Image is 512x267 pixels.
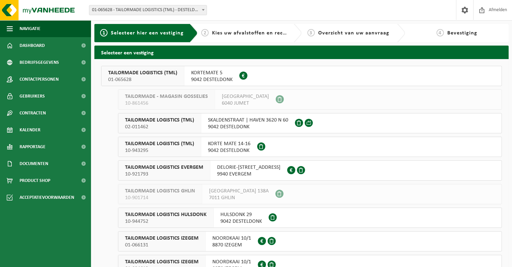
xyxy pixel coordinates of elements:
span: TAILORMADE LOGISTICS EVERGEM [125,164,203,171]
span: [GEOGRAPHIC_DATA] 138A [209,188,269,194]
span: 9042 DESTELDONK [208,124,288,130]
span: Selecteer hier een vestiging [111,30,184,36]
span: 10-944752 [125,218,207,225]
span: KORTEMATE 5 [191,70,233,76]
span: 6040 JUMET [222,100,269,107]
span: Gebruikers [20,88,45,105]
span: Product Shop [20,172,50,189]
button: TAILORMADE LOGISTICS (TML) 10-943295 KORTE MATE 14-169042 DESTELDONK [118,137,502,157]
span: TAILORMADE LOGISTICS (TML) [125,140,194,147]
span: [GEOGRAPHIC_DATA] [222,93,269,100]
span: NOORDKAAI 10/1 [212,259,251,265]
span: 3 [307,29,315,36]
span: SKALDENSTRAAT | HAVEN 3620 N 60 [208,117,288,124]
span: 9042 DESTELDONK [191,76,233,83]
span: Bevestiging [447,30,477,36]
span: TAILORMADE LOGISTICS IZEGEM [125,235,199,242]
span: TAILORMADE LOGISTICS HULSDONK [125,211,207,218]
span: TAILORMADE LOGISTICS (TML) [125,117,194,124]
span: Rapportage [20,138,46,155]
button: TAILORMADE LOGISTICS HULSDONK 10-944752 HULSDONK 299042 DESTELDONK [118,208,502,228]
span: 01-066131 [125,242,199,248]
span: Contactpersonen [20,71,59,88]
span: 10-943295 [125,147,194,154]
button: TAILORMADE LOGISTICS (TML) 01-065628 KORTEMATE 59042 DESTELDONK [101,66,502,86]
span: Dashboard [20,37,45,54]
span: 4 [436,29,444,36]
span: TAILORMADE LOGISTICS IZEGEM [125,259,199,265]
span: 01-065628 [108,76,177,83]
span: 8870 IZEGEM [212,242,251,248]
span: Documenten [20,155,48,172]
span: Acceptatievoorwaarden [20,189,74,206]
span: KORTE MATE 14-16 [208,140,250,147]
span: 10-861456 [125,100,208,107]
span: HULSDONK 29 [220,211,262,218]
span: 9042 DESTELDONK [220,218,262,225]
span: NOORDKAAI 10/1 [212,235,251,242]
button: TAILORMADE LOGISTICS (TML) 02-011462 SKALDENSTRAAT | HAVEN 3620 N 609042 DESTELDONK [118,113,502,133]
span: TAILORMADE LOGISTICS GHLIN [125,188,195,194]
span: 9042 DESTELDONK [208,147,250,154]
h2: Selecteer een vestiging [94,46,509,59]
span: 01-065628 - TAILORMADE LOGISTICS (TML) - DESTELDONK [89,5,207,15]
span: 10-901714 [125,194,195,201]
span: Contracten [20,105,46,122]
button: TAILORMADE LOGISTICS IZEGEM 01-066131 NOORDKAAI 10/18870 IZEGEM [118,231,502,251]
span: Navigatie [20,20,40,37]
span: 2 [201,29,209,36]
span: TAILORMADE - MAGASIN GOSSELIES [125,93,208,100]
span: 7011 GHLIN [209,194,269,201]
span: DELORIE-[STREET_ADDRESS] [217,164,280,171]
span: Kies uw afvalstoffen en recipiënten [212,30,305,36]
span: 10-921793 [125,171,203,178]
span: 02-011462 [125,124,194,130]
button: TAILORMADE LOGISTICS EVERGEM 10-921793 DELORIE-[STREET_ADDRESS]9940 EVERGEM [118,160,502,181]
span: TAILORMADE LOGISTICS (TML) [108,70,177,76]
span: 9940 EVERGEM [217,171,280,178]
span: Overzicht van uw aanvraag [318,30,389,36]
span: 1 [100,29,108,36]
span: Kalender [20,122,40,138]
span: Bedrijfsgegevens [20,54,59,71]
